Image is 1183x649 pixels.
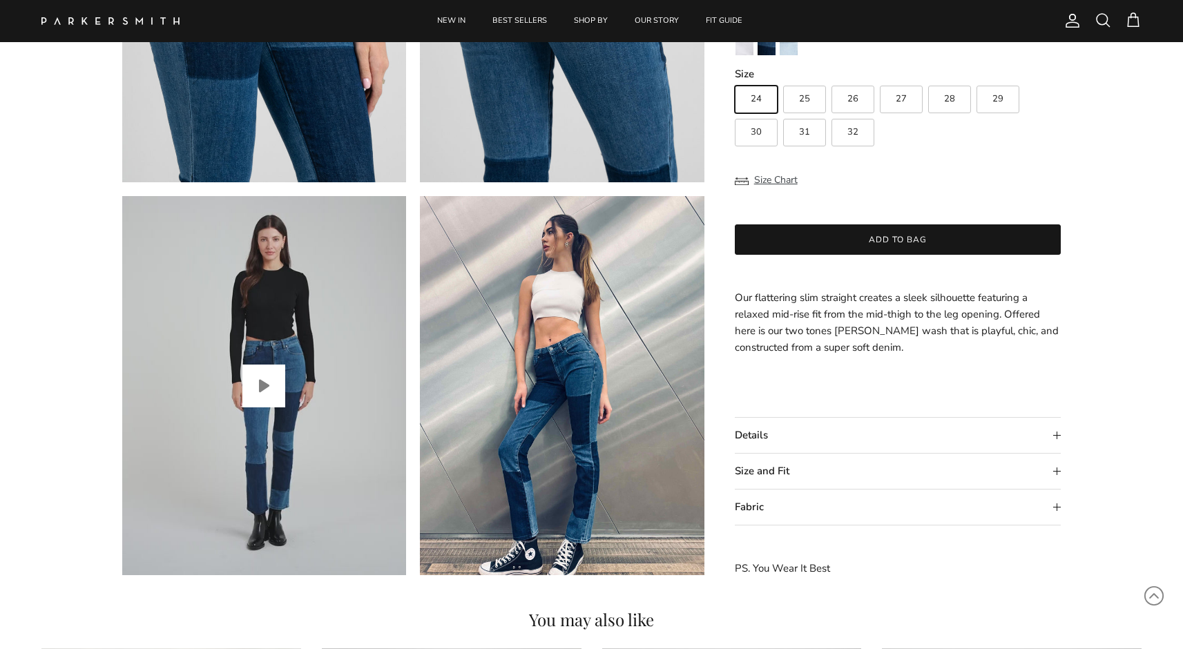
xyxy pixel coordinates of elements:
button: Play video [242,365,285,407]
span: 27 [896,95,907,104]
span: 25 [799,95,810,104]
img: Parker Smith [41,17,180,25]
img: Eternal White [735,37,753,55]
button: Size Chart [735,167,798,193]
legend: Size [735,67,754,81]
a: Stevie [757,37,776,60]
span: 30 [751,128,762,137]
span: 28 [944,95,955,104]
span: 29 [992,95,1003,104]
summary: Size and Fit [735,454,1061,489]
a: Riviera [779,37,798,60]
span: 26 [847,95,858,104]
span: Our flattering slim straight creates a sleek silhouette featuring a relaxed mid-rise fit from the... [735,291,1059,354]
h4: You may also like [41,611,1142,628]
span: 24 [751,95,762,104]
p: PS. You Wear It Best [735,560,1061,577]
a: Account [1059,12,1081,29]
span: 31 [799,128,810,137]
span: 32 [847,128,858,137]
img: Riviera [780,37,798,55]
svg: Scroll to Top [1144,585,1164,606]
img: Stevie [758,37,776,55]
a: Eternal White [735,37,754,60]
summary: Fabric [735,490,1061,525]
button: Add to bag [735,224,1061,255]
summary: Details [735,418,1061,453]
